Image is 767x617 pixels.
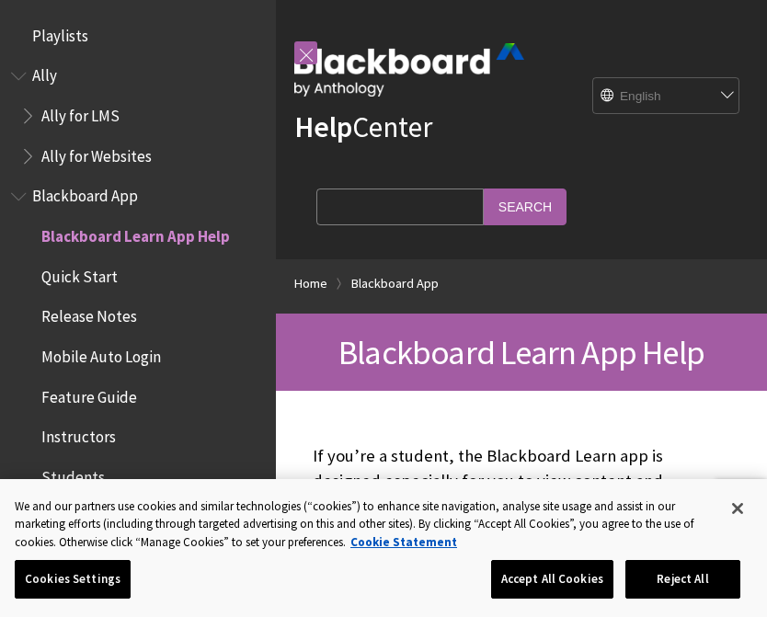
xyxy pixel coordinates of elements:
img: Blackboard by Anthology [294,43,524,97]
button: Accept All Cookies [491,560,613,599]
span: Students [41,462,105,486]
button: Close [717,488,758,529]
span: Blackboard App [32,181,138,206]
span: Blackboard Learn App Help [41,221,230,246]
span: Ally for LMS [41,100,120,125]
span: Feature Guide [41,382,137,406]
span: Release Notes [41,302,137,326]
a: More information about your privacy, opens in a new tab [350,534,457,550]
div: We and our partners use cookies and similar technologies (“cookies”) to enhance site navigation, ... [15,497,714,552]
select: Site Language Selector [593,78,740,115]
span: Ally for Websites [41,141,152,166]
nav: Book outline for Playlists [11,20,265,51]
input: Search [484,189,567,224]
span: Mobile Auto Login [41,341,161,366]
span: Playlists [32,20,88,45]
strong: Help [294,109,352,145]
p: If you’re a student, the Blackboard Learn app is designed especially for you to view content and ... [313,444,730,588]
nav: Book outline for Anthology Ally Help [11,61,265,172]
a: Blackboard App [351,272,439,295]
span: Blackboard Learn App Help [338,331,704,373]
span: Ally [32,61,57,86]
a: Home [294,272,327,295]
span: Instructors [41,422,116,447]
button: Cookies Settings [15,560,131,599]
span: Quick Start [41,261,118,286]
button: Reject All [625,560,740,599]
a: HelpCenter [294,109,432,145]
